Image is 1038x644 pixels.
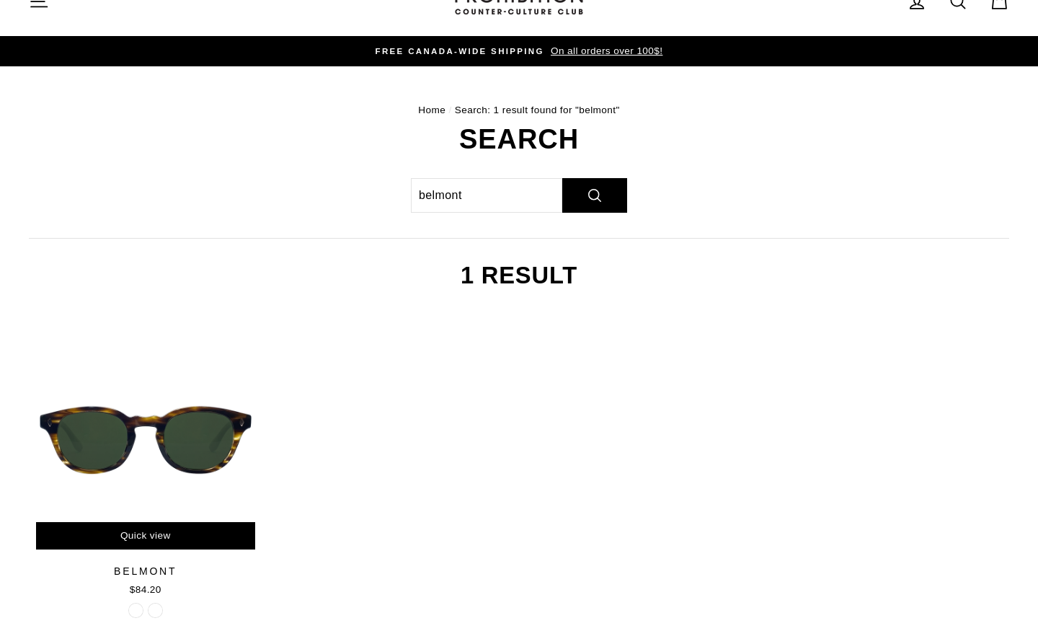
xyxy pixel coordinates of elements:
a: Quick view BELMONT$84.20 [29,323,262,601]
div: BELMONT [29,564,262,579]
span: FREE CANADA-WIDE SHIPPING [376,47,544,56]
h1: Search [29,125,1009,153]
span: Search: 1 result found for "belmont" [455,105,620,115]
a: Home [418,105,445,115]
span: Quick view [120,530,171,541]
input: Search our store [411,178,562,213]
h2: 1 result [29,264,1009,288]
span: On all orders over 100$! [547,45,662,56]
nav: breadcrumbs [29,102,1009,118]
span: / [448,105,451,115]
a: FREE CANADA-WIDE SHIPPING On all orders over 100$! [32,43,1006,59]
div: $84.20 [29,583,262,597]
